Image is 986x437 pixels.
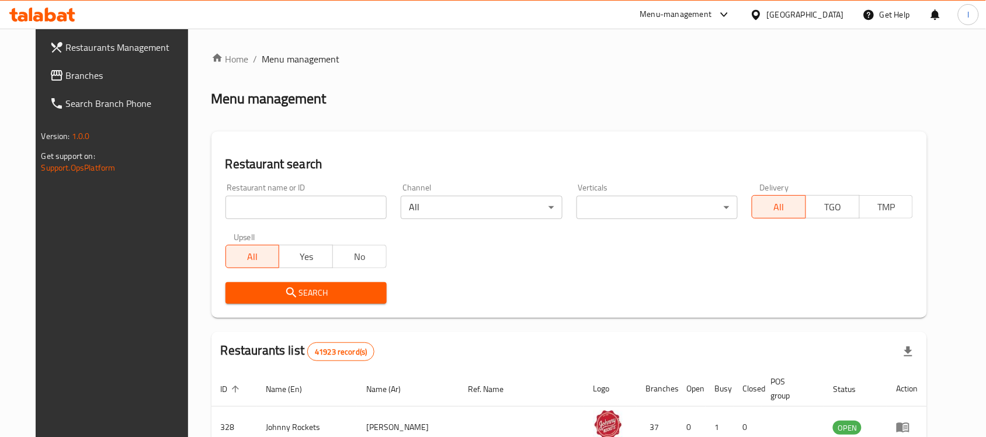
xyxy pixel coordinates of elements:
span: All [231,248,275,265]
span: All [757,199,801,216]
span: TGO [811,199,855,216]
div: All [401,196,562,219]
th: Logo [584,371,637,407]
a: Branches [40,61,200,89]
span: Status [833,382,871,396]
button: Search [225,282,387,304]
button: No [332,245,387,268]
span: ID [221,382,243,396]
button: All [752,195,806,218]
span: Get support on: [41,148,95,164]
th: Branches [637,371,678,407]
span: No [338,248,382,265]
div: Menu [896,420,918,434]
span: TMP [865,199,909,216]
th: Open [678,371,706,407]
a: Home [211,52,249,66]
span: Name (En) [266,382,318,396]
button: TGO [806,195,860,218]
span: l [967,8,969,21]
div: Total records count [307,342,374,361]
input: Search for restaurant name or ID.. [225,196,387,219]
span: Search Branch Phone [66,96,191,110]
span: Branches [66,68,191,82]
span: 1.0.0 [72,129,90,144]
h2: Restaurants list [221,342,375,361]
button: Yes [279,245,333,268]
span: OPEN [833,421,862,435]
span: 41923 record(s) [308,346,374,358]
button: TMP [859,195,914,218]
a: Restaurants Management [40,33,200,61]
label: Upsell [234,233,255,241]
div: Export file [894,338,922,366]
div: ​ [577,196,738,219]
h2: Menu management [211,89,327,108]
span: Menu management [262,52,340,66]
label: Delivery [760,183,789,192]
span: Ref. Name [468,382,519,396]
th: Busy [706,371,734,407]
li: / [254,52,258,66]
a: Support.OpsPlatform [41,160,116,175]
button: All [225,245,280,268]
th: Closed [734,371,762,407]
span: Name (Ar) [366,382,416,396]
span: POS group [771,374,810,403]
span: Search [235,286,377,300]
span: Version: [41,129,70,144]
h2: Restaurant search [225,155,914,173]
span: Yes [284,248,328,265]
nav: breadcrumb [211,52,928,66]
th: Action [887,371,927,407]
a: Search Branch Phone [40,89,200,117]
span: Restaurants Management [66,40,191,54]
div: Menu-management [640,8,712,22]
div: [GEOGRAPHIC_DATA] [767,8,844,21]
